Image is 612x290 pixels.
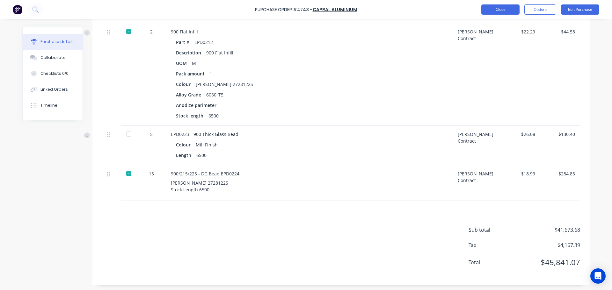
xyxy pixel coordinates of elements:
[176,48,206,57] div: Description
[176,90,206,99] div: Alloy Grade
[171,131,448,138] div: EPD0223 - 900 Thick Glass Bead
[176,111,208,120] div: Stock length
[453,23,500,126] div: [PERSON_NAME] Contract
[176,151,196,160] div: Length
[561,4,599,15] button: Edit Purchase
[545,170,575,177] div: $284.85
[40,55,66,60] div: Collaborate
[23,34,83,50] button: Purchase details
[176,101,222,110] div: Anodize parimeter
[40,87,68,92] div: Linked Orders
[481,4,520,15] button: Close
[210,69,212,78] div: 1
[453,165,500,201] div: [PERSON_NAME] Contract
[40,39,75,45] div: Purchase details
[208,111,219,120] div: 6500
[469,241,516,249] span: Tax
[171,170,448,177] div: 900/215/225 - DG Bead EPD0224
[176,69,210,78] div: Pack amount
[516,257,580,268] span: $45,841.07
[590,268,606,284] div: Open Intercom Messenger
[196,140,218,149] div: Mill Finish
[176,140,196,149] div: Colour
[23,66,83,81] button: Checklists 0/0
[23,97,83,113] button: Timeline
[516,226,580,234] span: $41,673.68
[171,180,448,193] div: [PERSON_NAME] 2728122S Stock Length 6500
[469,226,516,234] span: Sub total
[506,170,535,177] div: $18.99
[255,6,312,13] div: Purchase Order #4743 -
[506,28,535,35] div: $22.29
[196,151,207,160] div: 6500
[524,4,556,15] button: Options
[469,258,516,266] span: Total
[313,6,357,13] a: Capral Aluminium
[194,38,213,47] div: EPD0212
[142,170,161,177] div: 15
[40,71,69,76] div: Checklists 0/0
[23,50,83,66] button: Collaborate
[142,28,161,35] div: 2
[176,59,192,68] div: UOM
[13,5,22,14] img: Factory
[176,38,194,47] div: Part #
[192,59,196,68] div: M
[516,241,580,249] span: $4,167.39
[206,90,223,99] div: 6060_T5
[545,131,575,138] div: $130.40
[23,81,83,97] button: Linked Orders
[142,131,161,138] div: 5
[171,28,448,35] div: 900 Flat Infill
[545,28,575,35] div: $44.58
[506,131,535,138] div: $26.08
[206,48,233,57] div: 900 Flat Infill
[176,80,196,89] div: Colour
[40,103,57,108] div: Timeline
[196,80,253,89] div: [PERSON_NAME] 2728122S
[453,126,500,165] div: [PERSON_NAME] Contract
